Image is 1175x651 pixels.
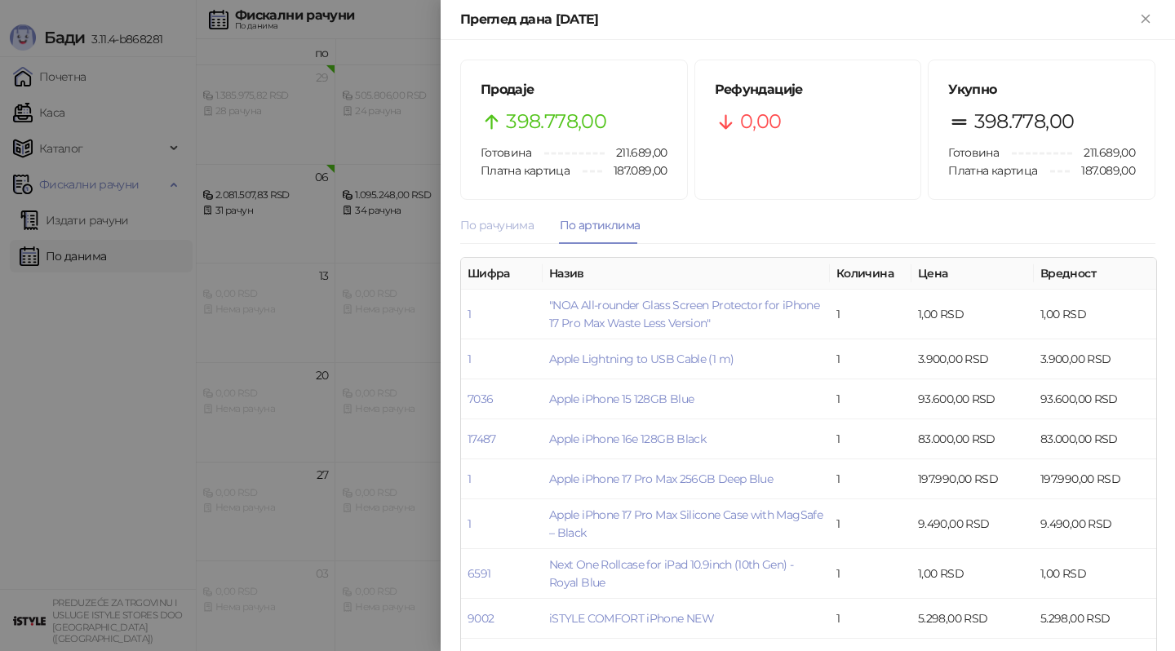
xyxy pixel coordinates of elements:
td: 1 [830,379,911,419]
th: Вредност [1034,258,1156,290]
td: 93.600,00 RSD [1034,379,1156,419]
span: 211.689,00 [1072,144,1135,162]
td: 83.000,00 RSD [1034,419,1156,459]
a: Apple iPhone 16e 128GB Black [549,432,706,446]
button: Close [1136,10,1155,29]
span: 211.689,00 [605,144,667,162]
td: 1 [830,459,911,499]
a: Apple iPhone 17 Pro Max Silicone Case with MagSafe – Black [549,507,822,540]
a: 1 [468,352,471,366]
td: 1 [830,419,911,459]
td: 5.298,00 RSD [1034,599,1156,639]
th: Цена [911,258,1034,290]
div: По рачунима [460,216,534,234]
span: 398.778,00 [974,106,1075,137]
a: 7036 [468,392,493,406]
a: Apple Lightning to USB Cable (1 m) [549,352,734,366]
a: 1 [468,307,471,321]
td: 3.900,00 RSD [1034,339,1156,379]
h5: Рефундације [715,80,902,100]
td: 197.990,00 RSD [1034,459,1156,499]
span: Платна картица [481,163,570,178]
a: 6591 [468,566,490,581]
td: 197.990,00 RSD [911,459,1034,499]
div: По артиклима [560,216,640,234]
span: 0,00 [740,106,781,137]
td: 5.298,00 RSD [911,599,1034,639]
th: Назив [543,258,830,290]
a: Apple iPhone 15 128GB Blue [549,392,694,406]
td: 93.600,00 RSD [911,379,1034,419]
span: 187.089,00 [602,162,667,179]
span: Платна картица [948,163,1037,178]
a: "NOA All-rounder Glass Screen Protector for iPhone 17 Pro Max Waste Less Version" [549,298,819,330]
td: 1 [830,290,911,339]
td: 1 [830,499,911,549]
a: 1 [468,472,471,486]
h5: Укупно [948,80,1135,100]
div: Преглед дана [DATE] [460,10,1136,29]
th: Шифра [461,258,543,290]
td: 1,00 RSD [911,290,1034,339]
a: Next One Rollcase for iPad 10.9inch (10th Gen) - Royal Blue [549,557,793,590]
td: 9.490,00 RSD [911,499,1034,549]
a: 17487 [468,432,496,446]
a: 9002 [468,611,494,626]
td: 9.490,00 RSD [1034,499,1156,549]
span: 187.089,00 [1070,162,1135,179]
td: 1 [830,339,911,379]
a: iSTYLE COMFORT iPhone NEW [549,611,714,626]
a: Apple iPhone 17 Pro Max 256GB Deep Blue [549,472,773,486]
td: 3.900,00 RSD [911,339,1034,379]
td: 83.000,00 RSD [911,419,1034,459]
td: 1 [830,549,911,599]
td: 1 [830,599,911,639]
span: 398.778,00 [506,106,606,137]
span: Готовина [481,145,531,160]
h5: Продаје [481,80,667,100]
a: 1 [468,516,471,531]
span: Готовина [948,145,999,160]
td: 1,00 RSD [911,549,1034,599]
th: Количина [830,258,911,290]
td: 1,00 RSD [1034,290,1156,339]
td: 1,00 RSD [1034,549,1156,599]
